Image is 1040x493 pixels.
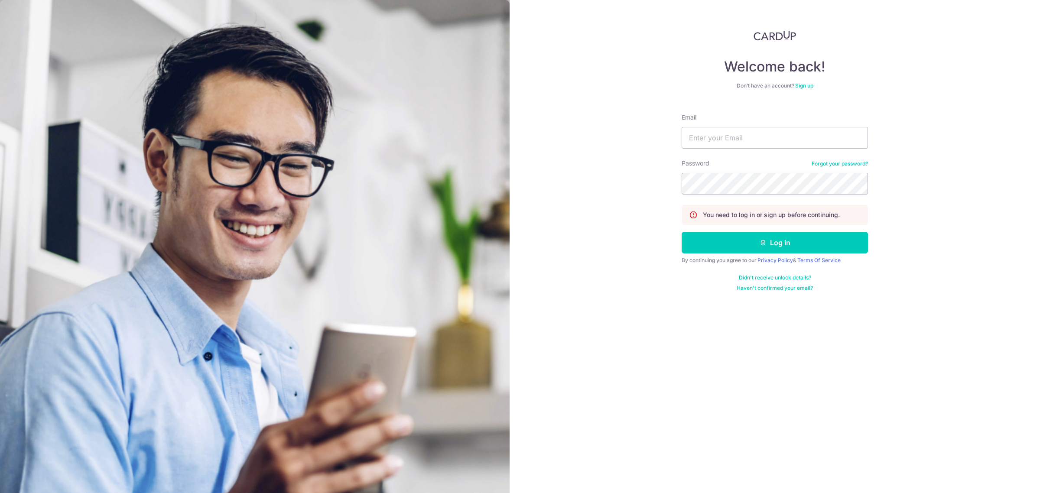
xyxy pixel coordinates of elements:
label: Password [682,159,709,168]
a: Didn't receive unlock details? [739,274,811,281]
div: By continuing you agree to our & [682,257,868,264]
h4: Welcome back! [682,58,868,75]
p: You need to log in or sign up before continuing. [703,211,840,219]
button: Log in [682,232,868,253]
label: Email [682,113,696,122]
a: Sign up [795,82,813,89]
a: Forgot your password? [812,160,868,167]
a: Terms Of Service [797,257,841,263]
a: Privacy Policy [757,257,793,263]
a: Haven't confirmed your email? [737,285,813,292]
div: Don’t have an account? [682,82,868,89]
input: Enter your Email [682,127,868,149]
img: CardUp Logo [754,30,796,41]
